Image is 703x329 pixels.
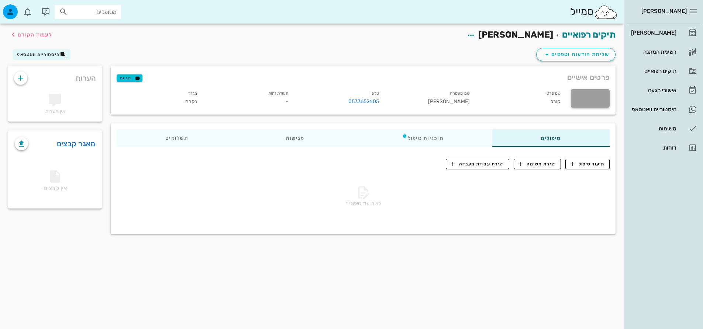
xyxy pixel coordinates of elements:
[45,108,65,115] span: אין הערות
[286,98,288,105] span: -
[476,88,566,110] div: קורל
[536,48,616,61] button: שליחת הודעות וטפסים
[630,68,676,74] div: תיקים רפואיים
[348,98,379,106] a: 0533652605
[8,66,102,87] div: הערות
[562,29,616,40] a: תיקים רפואיים
[353,129,492,147] div: תוכניות טיפול
[542,50,609,59] span: שליחת הודעות וטפסים
[627,81,700,99] a: אישורי הגעה
[22,6,26,10] span: תג
[385,88,476,110] div: [PERSON_NAME]
[18,32,52,38] span: לעמוד הקודם
[44,172,67,192] span: אין קבצים
[630,30,676,36] div: [PERSON_NAME]
[345,200,381,207] span: לא תועדו טיפולים
[627,120,700,137] a: משימות
[567,71,610,83] span: פרטים אישיים
[13,49,70,60] button: היסטוריית וואטסאפ
[518,161,556,167] span: יצירת משימה
[630,126,676,132] div: משימות
[117,74,142,82] button: תגיות
[9,28,52,41] button: לעמוד הקודם
[641,8,687,14] span: [PERSON_NAME]
[188,91,197,96] small: מגדר
[630,49,676,55] div: רשימת המתנה
[627,101,700,118] a: היסטוריית וואטסאפ
[627,43,700,61] a: רשימת המתנה
[630,87,676,93] div: אישורי הגעה
[268,91,288,96] small: תעודת זהות
[545,91,561,96] small: שם פרטי
[57,138,96,150] a: מאגר קבצים
[514,159,561,169] button: יצירת משימה
[630,106,676,112] div: היסטוריית וואטסאפ
[451,161,504,167] span: יצירת עבודת מעבדה
[594,5,618,20] img: SmileCloud logo
[120,75,139,81] span: תגיות
[478,29,553,40] span: [PERSON_NAME]
[165,136,188,141] span: תשלומים
[627,24,700,42] a: [PERSON_NAME]
[450,91,470,96] small: שם משפחה
[446,159,509,169] button: יצירת עבודת מעבדה
[630,145,676,151] div: דוחות
[627,139,700,157] a: דוחות
[112,88,203,110] div: נקבה
[565,159,610,169] button: תיעוד טיפול
[570,4,618,20] div: סמייל
[492,129,610,147] div: טיפולים
[571,161,605,167] span: תיעוד טיפול
[369,91,379,96] small: טלפון
[237,129,353,147] div: פגישות
[627,62,700,80] a: תיקים רפואיים
[17,52,60,57] span: היסטוריית וואטסאפ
